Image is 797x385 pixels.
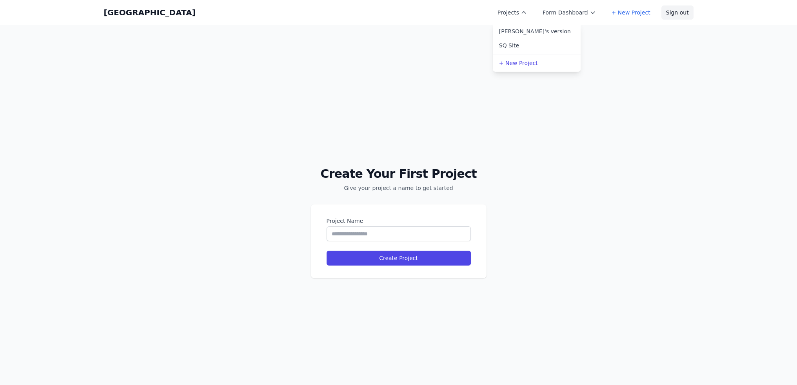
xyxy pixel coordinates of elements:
[493,38,581,52] a: SQ Site
[493,24,581,38] a: [PERSON_NAME]'s version
[327,251,471,266] button: Create Project
[607,5,655,20] a: + New Project
[493,56,581,70] a: + New Project
[327,217,471,225] label: Project Name
[311,184,487,192] p: Give your project a name to get started
[311,167,487,181] h2: Create Your First Project
[493,5,532,20] button: Projects
[661,5,694,20] button: Sign out
[538,5,601,20] button: Form Dashboard
[104,7,196,18] a: [GEOGRAPHIC_DATA]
